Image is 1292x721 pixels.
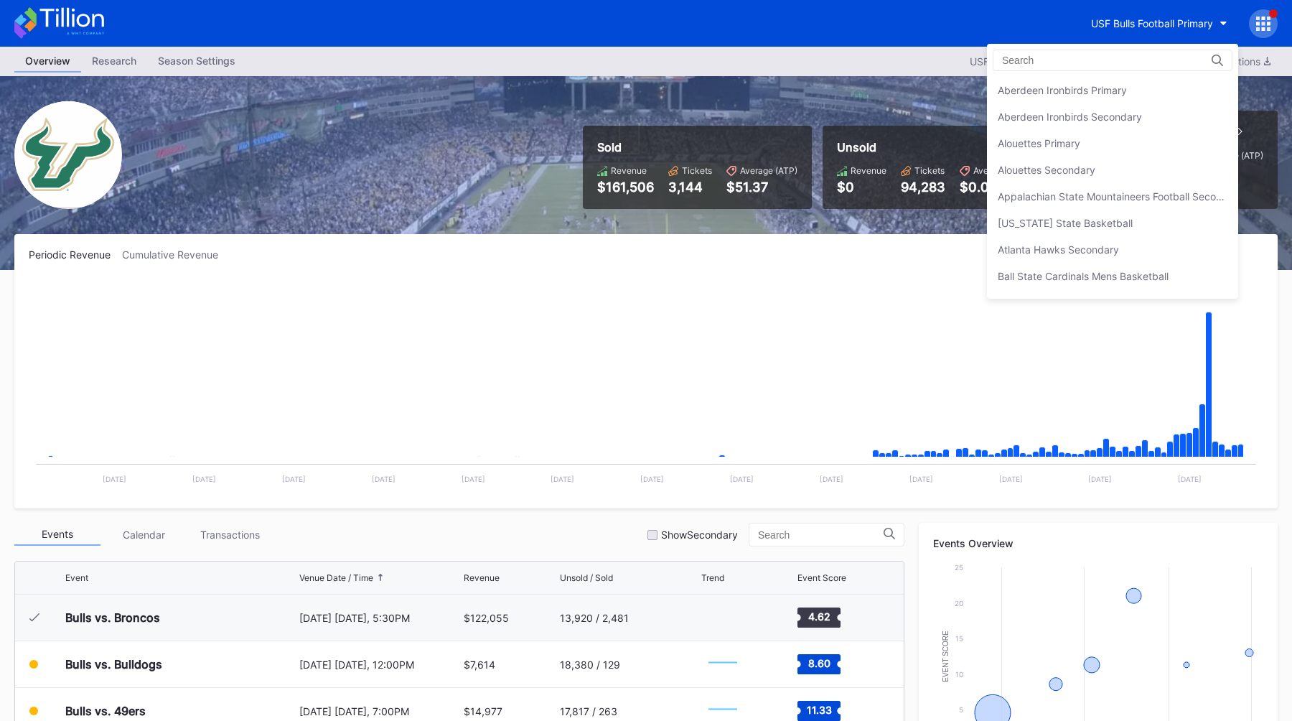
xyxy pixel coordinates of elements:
div: Aberdeen Ironbirds Secondary [998,111,1142,123]
div: Alouettes Secondary [998,164,1095,176]
div: Aberdeen Ironbirds Primary [998,84,1127,96]
div: Alouettes Primary [998,137,1080,149]
div: Ball State Cardinals Mens Basketball [998,270,1169,282]
input: Search [1002,55,1128,66]
div: Atlanta Hawks Secondary [998,243,1119,256]
div: [US_STATE] State Basketball [998,217,1133,229]
div: Appalachian State Mountaineers Football Secondary [998,190,1227,203]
